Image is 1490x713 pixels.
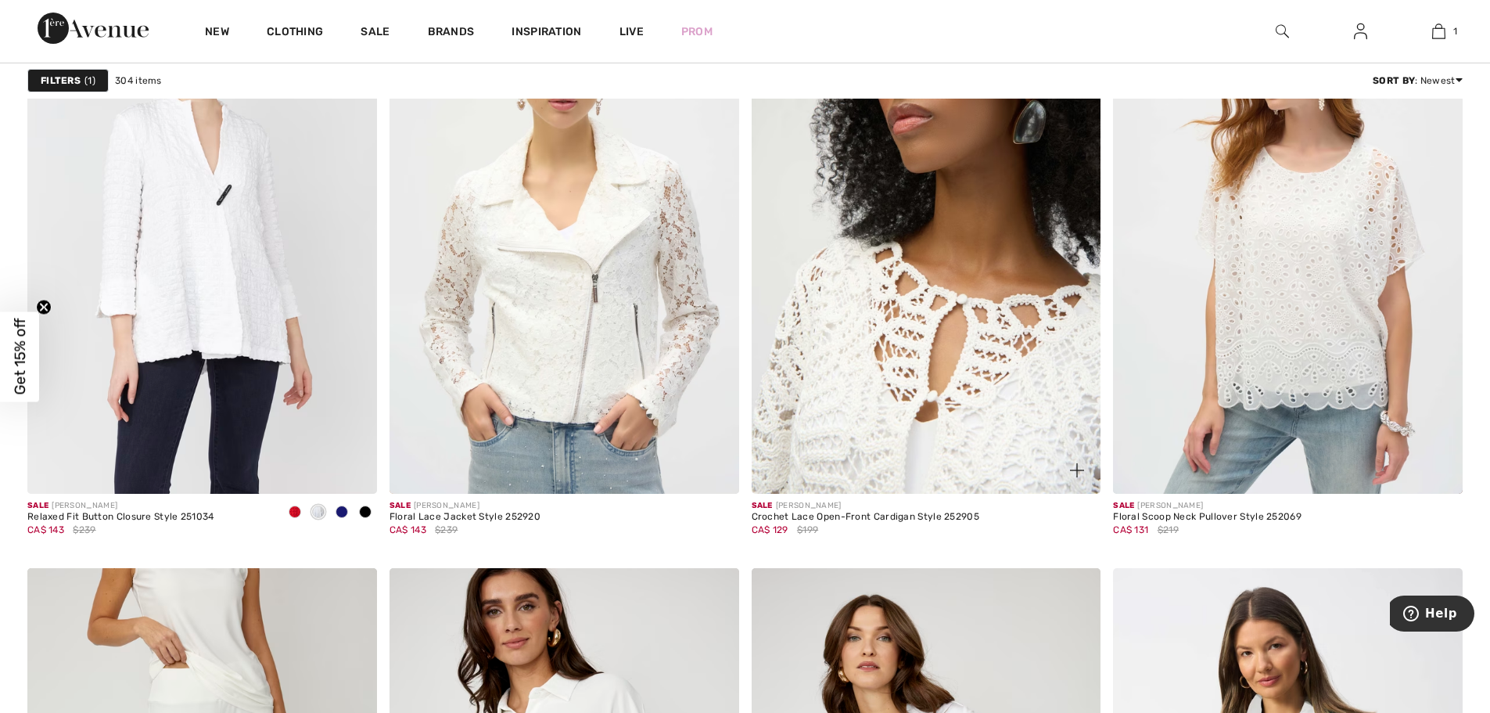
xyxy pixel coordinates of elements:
[205,25,229,41] a: New
[1158,523,1179,537] span: $219
[1400,22,1477,41] a: 1
[390,500,540,512] div: [PERSON_NAME]
[73,523,95,537] span: $239
[1113,500,1302,512] div: [PERSON_NAME]
[361,25,390,41] a: Sale
[27,501,48,510] span: Sale
[1453,24,1457,38] span: 1
[283,500,307,526] div: Radiant red
[390,512,540,523] div: Floral Lace Jacket Style 252920
[1390,596,1474,635] iframe: Opens a widget where you can find more information
[1432,22,1445,41] img: My Bag
[752,500,980,512] div: [PERSON_NAME]
[36,299,52,315] button: Close teaser
[27,512,214,523] div: Relaxed Fit Button Closure Style 251034
[11,319,29,395] span: Get 15% off
[27,500,214,512] div: [PERSON_NAME]
[27,524,64,535] span: CA$ 143
[435,523,458,537] span: $239
[1113,524,1148,535] span: CA$ 131
[1354,22,1367,41] img: My Info
[512,25,581,41] span: Inspiration
[1070,463,1084,477] img: plus_v2.svg
[390,501,411,510] span: Sale
[1341,22,1380,41] a: Sign In
[752,501,773,510] span: Sale
[1276,22,1289,41] img: search the website
[752,524,788,535] span: CA$ 129
[1113,501,1134,510] span: Sale
[115,74,162,88] span: 304 items
[84,74,95,88] span: 1
[267,25,323,41] a: Clothing
[752,512,980,523] div: Crochet Lace Open-Front Cardigan Style 252905
[1373,74,1463,88] div: : Newest
[428,25,475,41] a: Brands
[330,500,354,526] div: Midnight Blue
[1113,512,1302,523] div: Floral Scoop Neck Pullover Style 252069
[307,500,330,526] div: Vanilla 30
[38,13,149,44] img: 1ère Avenue
[390,524,426,535] span: CA$ 143
[681,23,713,40] a: Prom
[354,500,377,526] div: Black
[797,523,818,537] span: $199
[1373,75,1415,86] strong: Sort By
[619,23,644,40] a: Live
[41,74,81,88] strong: Filters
